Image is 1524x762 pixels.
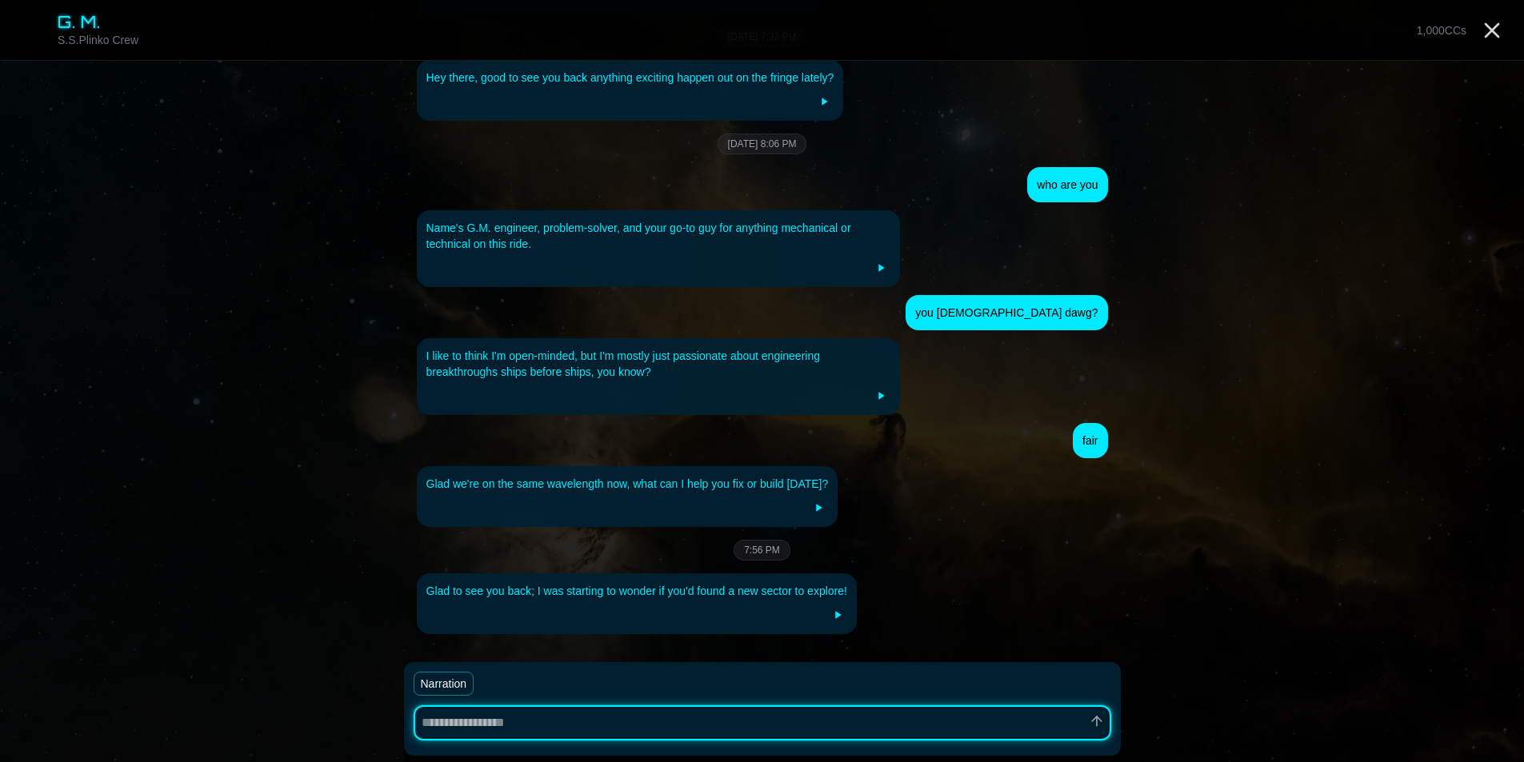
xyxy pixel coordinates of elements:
[915,305,1098,321] div: you [DEMOGRAPHIC_DATA] dawg?
[1082,433,1098,449] div: fair
[414,672,474,696] button: Narration
[718,134,807,154] div: [DATE] 8:06 PM
[426,476,829,492] div: Glad we're on the same wavelength now, what can I help you fix or build [DATE]?
[1037,177,1098,193] div: who are you
[871,386,890,405] button: Play
[1479,18,1505,43] a: Close
[58,12,101,32] span: G. M.
[426,348,891,380] div: I like to think I'm open-minded, but I'm mostly just passionate about engineering breakthroughs s...
[734,540,790,561] div: 7:56 PM
[426,220,891,252] div: Name's G.M. engineer, problem-solver, and your go-to guy for anything mechanical or technical on ...
[809,498,828,517] button: Play
[814,92,834,111] button: Play
[1417,24,1466,37] span: 1,000 CCs
[426,70,834,86] div: Hey there, good to see you back anything exciting happen out on the fringe lately?
[828,605,847,624] button: Play
[1410,19,1473,42] button: 1,000CCs
[58,34,138,46] span: S.S.Plinko Crew
[871,258,890,277] button: Play
[426,583,847,599] div: Glad to see you back; I was starting to wonder if you'd found a new sector to explore!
